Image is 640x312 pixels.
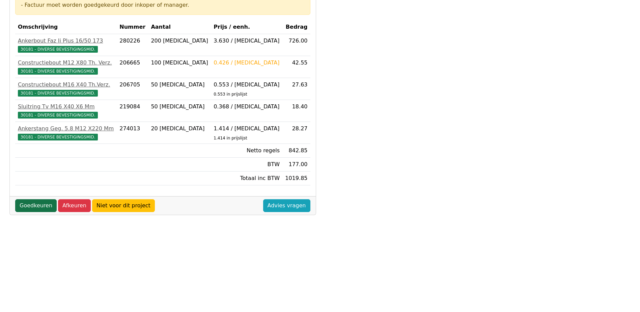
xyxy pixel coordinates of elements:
sub: 0.553 in prijslijst [214,92,247,97]
div: 0.553 / [MEDICAL_DATA] [214,81,280,89]
td: Totaal inc BTW [211,172,282,185]
a: Afkeuren [58,199,91,212]
a: Sluitring Tv M16 X40 X6 Mm30181 - DIVERSE BEVESTIGINGSMID. [18,103,114,119]
span: 30181 - DIVERSE BEVESTIGINGSMID. [18,112,98,119]
a: Constructiebout M16 X40 Th.Verz.30181 - DIVERSE BEVESTIGINGSMID. [18,81,114,97]
div: 200 [MEDICAL_DATA] [151,37,208,45]
div: 3.630 / [MEDICAL_DATA] [214,37,280,45]
td: 27.63 [282,78,310,100]
div: Ankerbout Faz Ii Plus 16/50 173 [18,37,114,45]
td: 18.40 [282,100,310,122]
div: 100 [MEDICAL_DATA] [151,59,208,67]
th: Prijs / eenh. [211,20,282,34]
span: 30181 - DIVERSE BEVESTIGINGSMID. [18,68,98,75]
div: 1.414 / [MEDICAL_DATA] [214,125,280,133]
div: 20 [MEDICAL_DATA] [151,125,208,133]
a: Goedkeuren [15,199,57,212]
a: Ankerstang Geg. 5.8 M12 X220 Mm30181 - DIVERSE BEVESTIGINGSMID. [18,125,114,141]
div: Ankerstang Geg. 5.8 M12 X220 Mm [18,125,114,133]
span: 30181 - DIVERSE BEVESTIGINGSMID. [18,46,98,53]
div: 50 [MEDICAL_DATA] [151,81,208,89]
td: 177.00 [282,158,310,172]
a: Ankerbout Faz Ii Plus 16/50 17330181 - DIVERSE BEVESTIGINGSMID. [18,37,114,53]
th: Aantal [148,20,211,34]
td: 842.85 [282,144,310,158]
a: Niet voor dit project [92,199,155,212]
a: Advies vragen [263,199,310,212]
th: Nummer [117,20,148,34]
td: 1019.85 [282,172,310,185]
div: - Factuur moet worden goedgekeurd door inkoper of manager. [21,1,305,9]
a: Constructiebout M12 X80 Th. Verz.30181 - DIVERSE BEVESTIGINGSMID. [18,59,114,75]
th: Omschrijving [15,20,117,34]
td: 274013 [117,122,148,144]
div: 0.426 / [MEDICAL_DATA] [214,59,280,67]
td: 206665 [117,56,148,78]
div: Constructiebout M16 X40 Th.Verz. [18,81,114,89]
td: 28.27 [282,122,310,144]
td: 280226 [117,34,148,56]
span: 30181 - DIVERSE BEVESTIGINGSMID. [18,90,98,97]
td: 219084 [117,100,148,122]
td: 206705 [117,78,148,100]
td: 726.00 [282,34,310,56]
span: 30181 - DIVERSE BEVESTIGINGSMID. [18,134,98,140]
th: Bedrag [282,20,310,34]
td: 42.55 [282,56,310,78]
div: Sluitring Tv M16 X40 X6 Mm [18,103,114,111]
sub: 1.414 in prijslijst [214,136,247,140]
td: Netto regels [211,144,282,158]
div: Constructiebout M12 X80 Th. Verz. [18,59,114,67]
div: 0.368 / [MEDICAL_DATA] [214,103,280,111]
td: BTW [211,158,282,172]
div: 50 [MEDICAL_DATA] [151,103,208,111]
